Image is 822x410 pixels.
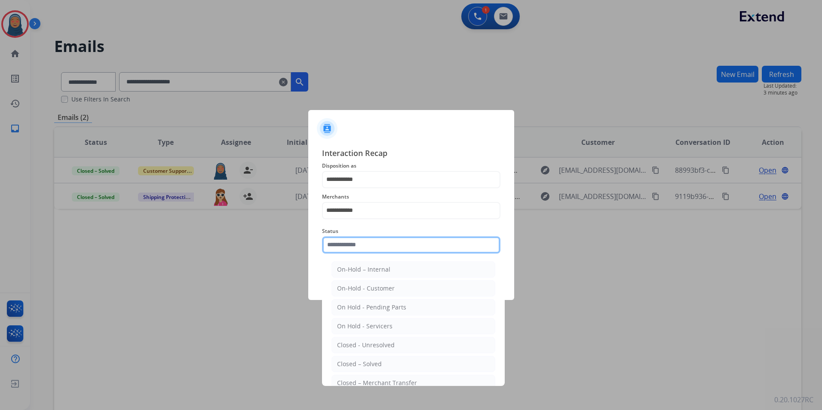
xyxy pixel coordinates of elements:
div: Closed - Unresolved [337,341,395,349]
div: On-Hold - Customer [337,284,395,293]
p: 0.20.1027RC [774,395,813,405]
img: contactIcon [317,118,337,139]
span: Disposition as [322,161,500,171]
div: On Hold - Servicers [337,322,393,330]
div: On Hold - Pending Parts [337,303,406,312]
div: Closed – Merchant Transfer [337,379,417,387]
div: On-Hold – Internal [337,265,390,274]
span: Merchants [322,192,500,202]
span: Interaction Recap [322,147,500,161]
div: Closed – Solved [337,360,382,368]
span: Status [322,226,500,236]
